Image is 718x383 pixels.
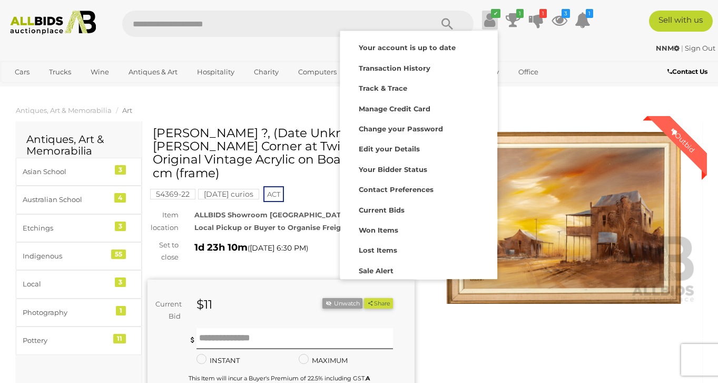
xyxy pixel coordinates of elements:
[359,165,427,174] strong: Your Bidder Status
[150,189,195,199] mark: 54369-22
[340,158,497,178] a: Your Bidder Status
[111,250,126,259] div: 55
[115,222,126,231] div: 3
[16,327,142,355] a: Pottery 11
[552,11,567,30] a: 3
[23,278,110,290] div: Local
[516,9,524,18] i: 1
[340,98,497,118] a: Manage Credit Card
[340,260,497,280] a: Sale Alert
[250,243,306,253] span: [DATE] 6:30 PM
[16,299,142,327] a: Photography 1
[359,266,394,275] strong: Sale Alert
[23,250,110,262] div: Indigenous
[114,193,126,203] div: 4
[140,239,186,264] div: Set to close
[359,246,397,254] strong: Lost Items
[84,63,116,81] a: Wine
[115,277,126,287] div: 3
[190,63,241,81] a: Hospitality
[505,11,521,30] a: 1
[322,298,362,309] button: Unwatch
[16,186,142,214] a: Australian School 4
[667,68,707,75] b: Contact Us
[115,165,126,175] div: 3
[42,63,78,81] a: Trucks
[8,63,36,81] a: Cars
[359,185,434,194] strong: Contact Preferences
[656,44,680,52] strong: NNM
[198,190,259,198] a: [DATE] curios
[26,133,131,157] h2: Antiques, Art & Memorabilia
[16,270,142,298] a: Local 3
[359,145,420,153] strong: Edit your Details
[562,9,570,18] i: 3
[322,298,362,309] li: Unwatch this item
[16,106,112,114] a: Antiques, Art & Memorabilia
[113,334,126,343] div: 11
[49,81,137,98] a: [GEOGRAPHIC_DATA]
[16,214,142,242] a: Etchings 3
[685,44,715,52] a: Sign Out
[491,9,500,18] i: ✔
[140,209,186,234] div: Item location
[482,11,498,30] a: ✔
[23,166,110,178] div: Asian School
[649,11,713,32] a: Sell with us
[116,306,126,315] div: 1
[340,57,497,77] a: Transaction History
[23,334,110,347] div: Pottery
[194,223,349,232] strong: Local Pickup or Buyer to Organise Freight
[194,242,248,253] strong: 1d 23h 10m
[299,355,348,367] label: MAXIMUM
[359,43,456,52] strong: Your account is up to date
[359,206,405,214] strong: Current Bids
[247,63,286,81] a: Charity
[359,64,430,72] strong: Transaction History
[586,9,593,18] i: 1
[430,132,697,304] img: Roberts ?, (Date Unknown), Bush Corner at Twilight, Original Vintage Acrylic on Board, 64 6x 87 c...
[340,178,497,198] a: Contact Preferences
[196,297,212,312] strong: $11
[421,11,474,37] button: Search
[681,44,683,52] span: |
[23,194,110,206] div: Australian School
[658,116,707,165] div: Outbid
[359,84,407,92] strong: Track & Trace
[364,298,393,309] button: Share
[359,125,443,133] strong: Change your Password
[198,189,259,199] mark: [DATE] curios
[16,158,142,186] a: Asian School 3
[263,186,284,202] span: ACT
[194,210,349,219] strong: ALLBIDS Showroom [GEOGRAPHIC_DATA]
[248,244,308,252] span: ( )
[23,307,110,319] div: Photography
[150,190,195,198] a: 54369-22
[291,63,343,81] a: Computers
[16,242,142,270] a: Indigenous 55
[340,36,497,56] a: Your account is up to date
[122,63,184,81] a: Antiques & Art
[575,11,591,30] a: 1
[340,219,497,239] a: Won Items
[5,11,101,35] img: Allbids.com.au
[122,106,132,114] a: Art
[359,104,430,113] strong: Manage Credit Card
[667,66,710,78] a: Contact Us
[153,127,412,180] h1: [PERSON_NAME] ?, (Date Unknown), [PERSON_NAME] Corner at Twilight, Original Vintage Acrylic on Bo...
[147,298,189,323] div: Current Bid
[340,118,497,138] a: Change your Password
[512,63,545,81] a: Office
[23,222,110,234] div: Etchings
[8,81,43,98] a: Sports
[340,138,497,158] a: Edit your Details
[340,239,497,259] a: Lost Items
[528,11,544,30] a: 1
[340,77,497,97] a: Track & Trace
[656,44,681,52] a: NNM
[539,9,547,18] i: 1
[359,226,398,234] strong: Won Items
[340,199,497,219] a: Current Bids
